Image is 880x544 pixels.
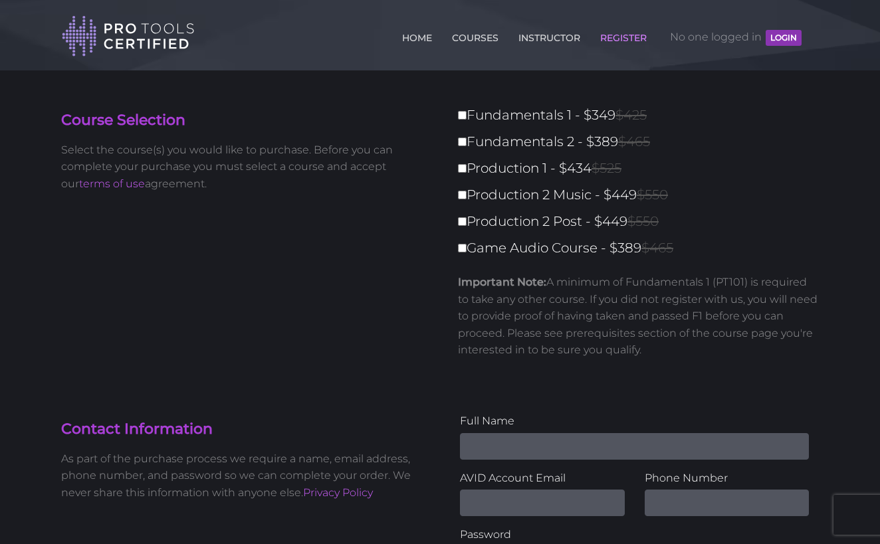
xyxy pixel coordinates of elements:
[615,107,647,123] span: $425
[458,274,819,359] p: A minimum of Fundamentals 1 (PT101) is required to take any other course. If you did not register...
[458,137,467,146] input: Fundamentals 2 - $389$465
[61,450,430,501] p: As part of the purchase process we require a name, email address, phone number, and password so w...
[458,244,467,252] input: Game Audio Course - $389$465
[458,183,827,207] label: Production 2 Music - $449
[766,30,802,46] button: LOGIN
[303,486,373,499] a: Privacy Policy
[592,160,621,176] span: $525
[458,111,467,120] input: Fundamentals 1 - $349$425
[460,470,625,487] label: AVID Account Email
[458,104,827,127] label: Fundamentals 1 - $349
[458,276,546,288] strong: Important Note:
[597,25,650,46] a: REGISTER
[458,217,467,226] input: Production 2 Post - $449$550
[458,210,827,233] label: Production 2 Post - $449
[460,412,809,430] label: Full Name
[637,187,668,203] span: $550
[62,15,195,58] img: Pro Tools Certified Logo
[458,236,827,260] label: Game Audio Course - $389
[458,130,827,153] label: Fundamentals 2 - $389
[515,25,584,46] a: INSTRUCTOR
[641,240,673,256] span: $465
[670,17,802,57] span: No one logged in
[61,110,430,131] h4: Course Selection
[460,526,625,543] label: Password
[645,470,810,487] label: Phone Number
[618,134,650,149] span: $465
[458,191,467,199] input: Production 2 Music - $449$550
[458,164,467,173] input: Production 1 - $434$525
[399,25,435,46] a: HOME
[449,25,502,46] a: COURSES
[79,177,145,190] a: terms of use
[458,157,827,180] label: Production 1 - $434
[61,141,430,193] p: Select the course(s) you would like to purchase. Before you can complete your purchase you must s...
[627,213,659,229] span: $550
[61,419,430,440] h4: Contact Information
